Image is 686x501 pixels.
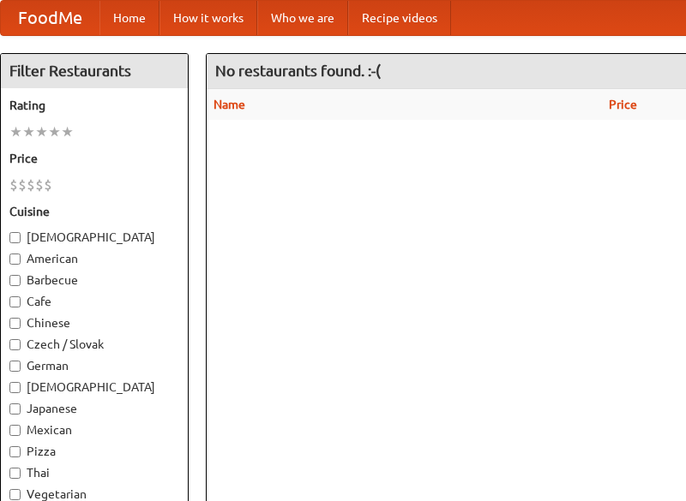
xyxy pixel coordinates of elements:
label: Cafe [9,293,179,310]
label: Japanese [9,400,179,417]
input: Vegetarian [9,489,21,500]
ng-pluralize: No restaurants found. :-( [215,63,381,79]
a: Price [609,98,637,111]
input: Czech / Slovak [9,339,21,350]
label: Czech / Slovak [9,336,179,353]
a: Name [214,98,245,111]
input: Japanese [9,403,21,415]
a: FoodMe [1,1,99,35]
input: Chinese [9,318,21,329]
input: American [9,253,21,265]
a: Home [99,1,159,35]
label: [DEMOGRAPHIC_DATA] [9,379,179,396]
li: $ [35,176,44,194]
a: How it works [159,1,257,35]
label: [DEMOGRAPHIC_DATA] [9,229,179,246]
a: Who we are [257,1,348,35]
input: [DEMOGRAPHIC_DATA] [9,382,21,393]
li: $ [44,176,52,194]
li: $ [18,176,27,194]
h4: Filter Restaurants [1,54,188,88]
li: ★ [22,122,35,141]
label: Mexican [9,421,179,438]
input: Pizza [9,446,21,457]
label: Thai [9,464,179,481]
h5: Price [9,150,179,167]
li: ★ [61,122,74,141]
input: [DEMOGRAPHIC_DATA] [9,232,21,243]
h5: Cuisine [9,203,179,220]
label: Barbecue [9,271,179,289]
input: Cafe [9,296,21,307]
h5: Rating [9,97,179,114]
label: Pizza [9,443,179,460]
input: German [9,361,21,372]
input: Thai [9,468,21,479]
input: Barbecue [9,275,21,286]
label: Chinese [9,314,179,331]
li: $ [27,176,35,194]
li: $ [9,176,18,194]
li: ★ [48,122,61,141]
label: American [9,250,179,267]
li: ★ [9,122,22,141]
input: Mexican [9,425,21,436]
a: Recipe videos [348,1,451,35]
li: ★ [35,122,48,141]
label: German [9,357,179,374]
